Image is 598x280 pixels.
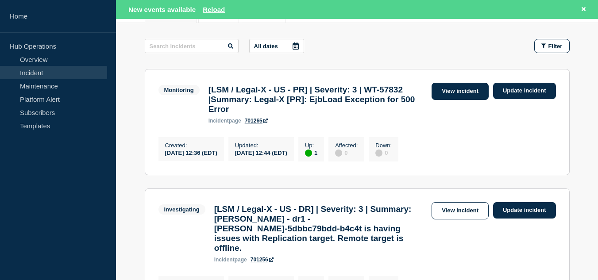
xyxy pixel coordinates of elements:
a: View incident [432,83,489,100]
h3: [LSM / Legal-X - US - DR] | Severity: 3 | Summary: [PERSON_NAME] - dr1 - [PERSON_NAME]-5dbbc79bdd... [214,204,427,253]
a: Update incident [493,83,556,99]
div: [DATE] 12:44 (EDT) [235,149,287,156]
p: All dates [254,43,278,50]
div: [DATE] 12:36 (EDT) [165,149,217,156]
div: up [305,150,312,157]
h3: [LSM / Legal-X - US - PR] | Severity: 3 | WT-57832 |Summary: Legal-X [PR]: EjbLoad Exception for ... [208,85,427,114]
span: Investigating [158,204,205,215]
span: incident [214,257,235,263]
p: Updated : [235,142,287,149]
span: New events available [128,6,196,13]
button: All dates [249,39,304,53]
a: Update incident [493,202,556,219]
input: Search incidents [145,39,239,53]
button: Reload [203,6,225,13]
div: 0 [335,149,358,157]
p: Up : [305,142,317,149]
p: page [214,257,247,263]
button: Filter [534,39,570,53]
div: disabled [375,150,382,157]
div: 1 [305,149,317,157]
span: Filter [548,43,563,50]
a: 701256 [251,257,274,263]
p: Down : [375,142,392,149]
div: 0 [375,149,392,157]
a: 701265 [245,118,268,124]
p: Affected : [335,142,358,149]
p: page [208,118,241,124]
div: disabled [335,150,342,157]
p: Created : [165,142,217,149]
span: incident [208,118,229,124]
a: View incident [432,202,489,219]
span: Monitoring [158,85,200,95]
